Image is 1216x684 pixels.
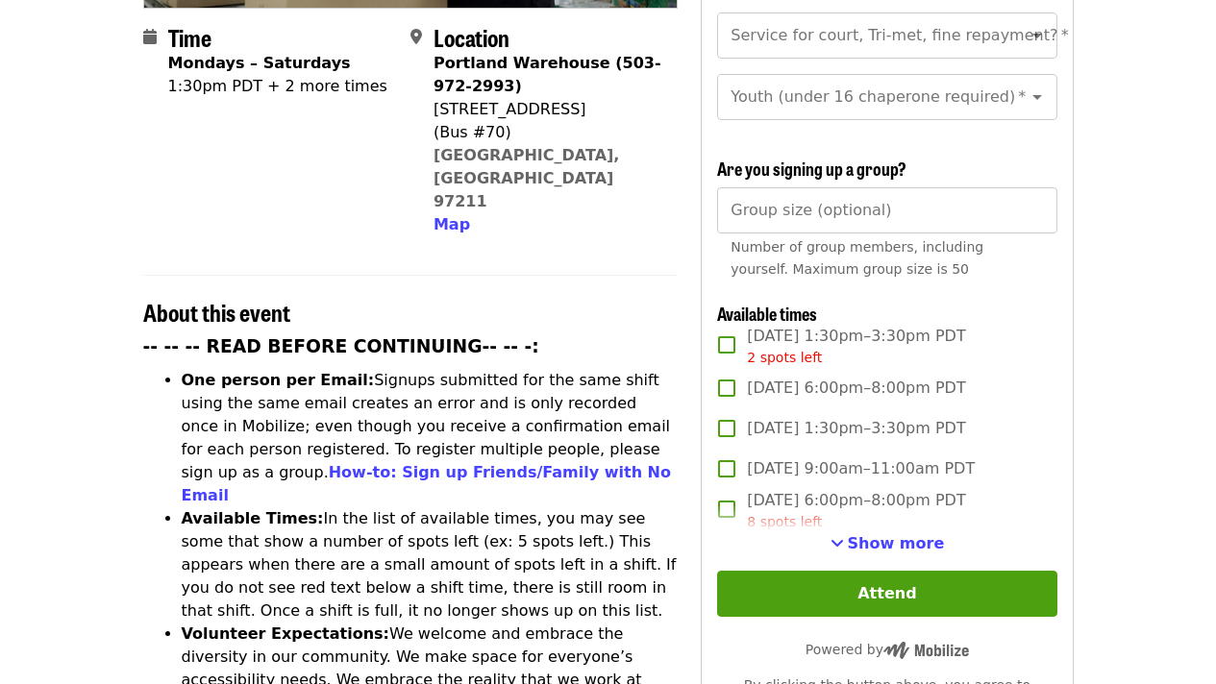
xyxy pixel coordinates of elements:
[717,187,1056,233] input: [object Object]
[434,215,470,233] span: Map
[1024,84,1051,110] button: Open
[747,377,965,400] span: [DATE] 6:00pm–8:00pm PDT
[168,20,211,54] span: Time
[747,489,965,532] span: [DATE] 6:00pm–8:00pm PDT
[143,295,290,329] span: About this event
[434,146,620,210] a: [GEOGRAPHIC_DATA], [GEOGRAPHIC_DATA] 97211
[168,75,387,98] div: 1:30pm PDT + 2 more times
[806,642,969,657] span: Powered by
[747,457,975,480] span: [DATE] 9:00am–11:00am PDT
[434,20,509,54] span: Location
[717,301,817,326] span: Available times
[182,371,375,389] strong: One person per Email:
[182,463,672,504] a: How-to: Sign up Friends/Family with No Email
[434,121,662,144] div: (Bus #70)
[434,54,661,95] strong: Portland Warehouse (503-972-2993)
[848,534,945,552] span: Show more
[434,213,470,236] button: Map
[168,54,351,72] strong: Mondays – Saturdays
[747,350,822,365] span: 2 spots left
[182,369,679,507] li: Signups submitted for the same shift using the same email creates an error and is only recorded o...
[717,156,906,181] span: Are you signing up a group?
[717,571,1056,617] button: Attend
[831,532,945,555] button: See more timeslots
[143,336,539,356] strong: -- -- -- READ BEFORE CONTINUING-- -- -:
[731,239,983,277] span: Number of group members, including yourself. Maximum group size is 50
[182,507,679,623] li: In the list of available times, you may see some that show a number of spots left (ex: 5 spots le...
[883,642,969,659] img: Powered by Mobilize
[182,624,390,643] strong: Volunteer Expectations:
[434,98,662,121] div: [STREET_ADDRESS]
[747,514,822,529] span: 8 spots left
[410,28,422,46] i: map-marker-alt icon
[747,417,965,440] span: [DATE] 1:30pm–3:30pm PDT
[182,509,324,527] strong: Available Times:
[143,28,157,46] i: calendar icon
[1024,22,1051,49] button: Open
[747,325,965,368] span: [DATE] 1:30pm–3:30pm PDT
